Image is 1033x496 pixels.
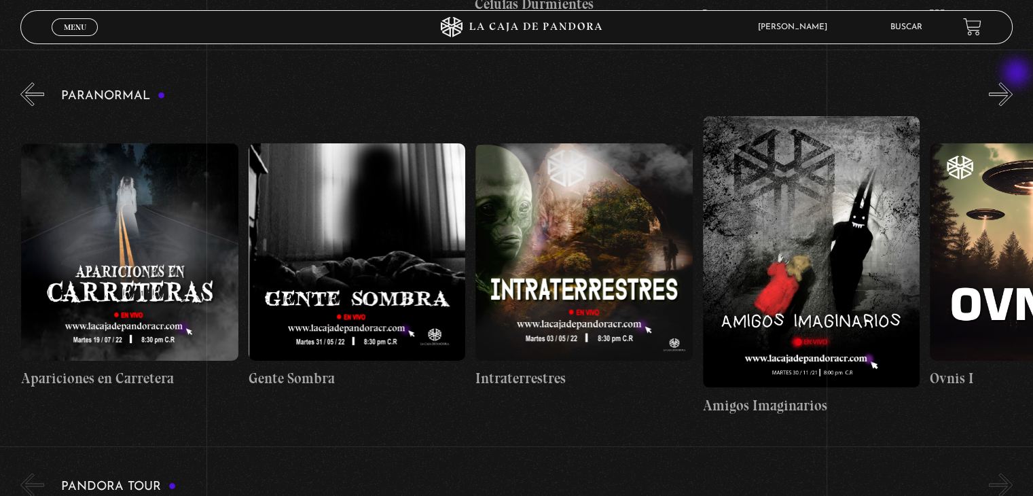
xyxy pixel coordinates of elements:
a: Amigos Imaginarios [703,116,920,416]
button: Previous [20,82,44,106]
span: Cerrar [59,34,91,43]
button: Next [989,82,1013,106]
span: Menu [64,23,86,31]
a: Gente Sombra [249,116,465,416]
h3: Paranormal [61,90,165,103]
h4: Amigos Imaginarios [703,395,920,417]
h3: Pandora Tour [61,480,176,493]
h4: Gente Sombra [249,368,465,389]
span: [PERSON_NAME] [751,23,841,31]
a: Intraterrestres [475,116,692,416]
h4: Apariciones en Carretera [21,368,238,389]
a: View your shopping cart [963,18,981,36]
a: Buscar [890,23,922,31]
a: Apariciones en Carretera [21,116,238,416]
h4: Intraterrestres [475,368,692,389]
